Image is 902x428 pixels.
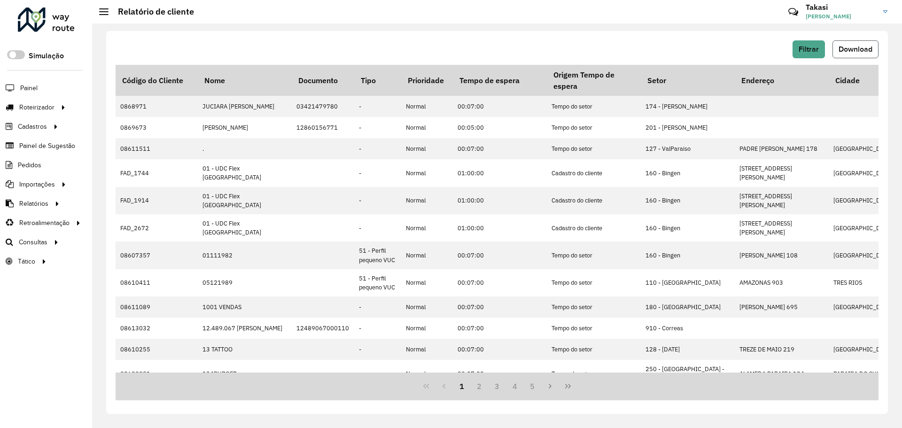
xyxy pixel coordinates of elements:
td: 134BURGER [198,360,292,387]
th: Código do Cliente [116,65,198,96]
td: Cadastro do cliente [547,187,641,214]
td: Normal [401,187,453,214]
span: Consultas [19,237,47,247]
td: 01111982 [198,241,292,269]
td: 12.489.067 [PERSON_NAME] [198,318,292,339]
td: 128 - [DATE] [641,339,735,360]
td: 250 - [GEOGRAPHIC_DATA] - Centro [641,360,735,387]
button: 5 [524,377,542,395]
td: FAD_1744 [116,159,198,187]
td: - [354,318,401,339]
td: ALAMEDA PARAIBA 134 [735,360,829,387]
td: 1001 VENDAS [198,296,292,318]
td: 01:00:00 [453,214,547,241]
a: Contato Rápido [783,2,803,22]
td: FAD_2672 [116,214,198,241]
td: 110 - [GEOGRAPHIC_DATA] [641,269,735,296]
td: 08610411 [116,269,198,296]
span: Painel [20,83,38,93]
span: Download [839,45,872,53]
td: Normal [401,159,453,187]
td: Normal [401,117,453,138]
td: 127 - ValParaiso [641,138,735,159]
td: 0868971 [116,96,198,117]
td: 00:07:00 [453,360,547,387]
td: 00:07:00 [453,339,547,360]
td: 201 - [PERSON_NAME] [641,117,735,138]
span: Pedidos [18,160,41,170]
td: 910 - Correas [641,318,735,339]
button: 1 [453,377,471,395]
td: [PERSON_NAME] 695 [735,296,829,318]
th: Tempo de espera [453,65,547,96]
td: 03421479780 [292,96,354,117]
span: Importações [19,179,55,189]
td: 160 - Bingen [641,187,735,214]
td: 51 - Perfil pequeno VUC [354,241,401,269]
button: 3 [488,377,506,395]
td: Cadastro do cliente [547,214,641,241]
td: 08613032 [116,318,198,339]
button: Last Page [559,377,577,395]
td: 08611089 [116,296,198,318]
td: Tempo do setor [547,117,641,138]
td: 160 - Bingen [641,214,735,241]
td: - [354,339,401,360]
td: Normal [401,214,453,241]
td: - [354,214,401,241]
td: 174 - [PERSON_NAME] [641,96,735,117]
td: 00:07:00 [453,138,547,159]
button: Download [832,40,879,58]
td: [STREET_ADDRESS][PERSON_NAME] [735,214,829,241]
td: Tempo do setor [547,339,641,360]
td: 01 - UDC Flex [GEOGRAPHIC_DATA] [198,159,292,187]
span: [PERSON_NAME] [806,12,876,21]
td: Tempo do setor [547,318,641,339]
td: 05121989 [198,269,292,296]
td: Normal [401,296,453,318]
td: Normal [401,269,453,296]
td: Normal [401,138,453,159]
td: 00:07:00 [453,241,547,269]
th: Documento [292,65,354,96]
h2: Relatório de cliente [109,7,194,17]
td: Tempo do setor [547,138,641,159]
td: Tempo do setor [547,269,641,296]
span: Filtrar [799,45,819,53]
td: [STREET_ADDRESS][PERSON_NAME] [735,159,829,187]
td: Tempo do setor [547,296,641,318]
td: 160 - Bingen [641,159,735,187]
td: . [198,138,292,159]
td: - [354,96,401,117]
td: 08607357 [116,241,198,269]
td: - [354,360,401,387]
button: Next Page [541,377,559,395]
td: Normal [401,241,453,269]
td: Tempo do setor [547,241,641,269]
td: 00:07:00 [453,269,547,296]
td: 08609981 [116,360,198,387]
td: 13 TATTOO [198,339,292,360]
td: - [354,187,401,214]
td: Tempo do setor [547,360,641,387]
th: Endereço [735,65,829,96]
button: 4 [506,377,524,395]
td: 01:00:00 [453,187,547,214]
td: 12489067000110 [292,318,354,339]
td: Normal [401,96,453,117]
td: 00:05:00 [453,117,547,138]
td: - [354,296,401,318]
td: Cadastro do cliente [547,159,641,187]
td: TREZE DE MAIO 219 [735,339,829,360]
td: Normal [401,339,453,360]
span: Retroalimentação [19,218,70,228]
label: Simulação [29,50,64,62]
td: 01 - UDC Flex [GEOGRAPHIC_DATA] [198,214,292,241]
span: Roteirizador [19,102,54,112]
td: 51 - Perfil pequeno VUC [354,269,401,296]
td: [PERSON_NAME] [198,117,292,138]
td: - [354,138,401,159]
td: 180 - [GEOGRAPHIC_DATA] [641,296,735,318]
th: Setor [641,65,735,96]
td: JUCIARA [PERSON_NAME] [198,96,292,117]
